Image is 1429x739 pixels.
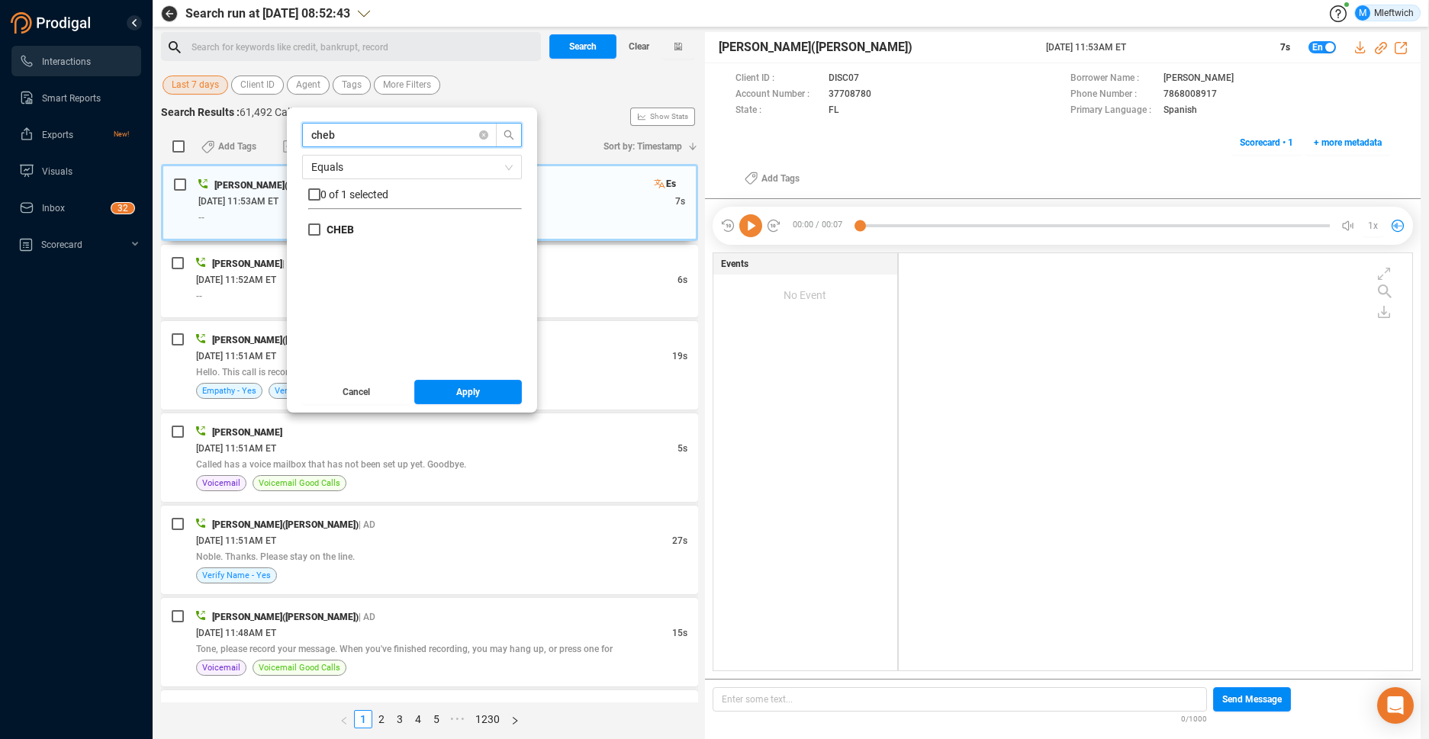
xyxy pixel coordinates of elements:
li: Interactions [11,46,141,76]
span: search [497,130,521,140]
li: 5 [427,710,446,728]
span: 7s [675,196,685,207]
span: [DATE] 11:51AM ET [196,535,276,546]
span: Search Results : [161,106,240,118]
span: Primary Language : [1070,103,1156,119]
span: [PERSON_NAME] [212,259,282,269]
button: Tags [333,76,371,95]
button: More Filters [374,76,440,95]
button: Last 7 days [163,76,228,95]
span: | LL [282,259,298,269]
span: [PERSON_NAME]([PERSON_NAME]) [212,612,359,622]
span: 0/1000 [1181,712,1207,725]
span: Noble. Thanks. Please stay on the line. [196,551,355,562]
span: Add Tags [218,134,256,159]
span: Last 7 days [172,76,219,95]
span: close-circle [479,130,488,140]
li: Smart Reports [11,82,141,113]
span: State : [735,103,821,119]
button: Clear [616,34,662,59]
span: Interactions [42,56,91,67]
a: Smart Reports [19,82,129,113]
button: Client ID [231,76,284,95]
span: More Filters [383,76,431,95]
span: 19s [672,351,687,361]
span: [DATE] 11:53AM ET [198,196,278,207]
li: Next Page [505,710,525,728]
button: Show Stats [630,108,695,126]
div: [PERSON_NAME]| LL[DATE] 11:52AM ET6s-- [161,245,698,317]
input: Search Agent [311,127,473,143]
span: Agent [296,76,320,95]
span: 27s [672,535,687,546]
li: 1 [354,710,372,728]
span: Tone, please record your message. When you've finished recording, you may hang up, or press one for [196,644,613,654]
button: Add Tags [192,134,266,159]
span: ••• [446,710,470,728]
button: Sort by: Timestamp [594,134,698,159]
span: Voicemail [202,476,240,490]
span: [PERSON_NAME]([PERSON_NAME]) [212,519,359,530]
button: Agent [287,76,330,95]
span: Apply [456,380,480,404]
button: Export [273,134,333,159]
span: [DATE] 11:51AM ET [196,443,276,454]
span: M [1359,5,1366,21]
div: [PERSON_NAME]([PERSON_NAME])| AD[DATE] 11:51AM ET27sNoble. Thanks. Please stay on the line.Verify... [161,506,698,594]
span: + more metadata [1314,130,1382,155]
span: es [666,177,676,191]
span: Borrower Name : [1070,71,1156,87]
span: left [340,716,349,725]
span: 6s [677,275,687,285]
span: 1x [1368,214,1378,238]
span: [DATE] 11:51AM ET [196,351,276,361]
span: Empathy - Yes [202,384,256,398]
span: New! [114,119,129,149]
li: Next 5 Pages [446,710,470,728]
span: Client ID : [735,71,821,87]
span: 7868008917 [1163,87,1217,103]
button: Send Message [1213,687,1291,712]
a: Visuals [19,156,129,186]
span: Voicemail [202,660,240,675]
div: grid [308,222,522,368]
a: 4 [410,711,426,728]
a: 2 [373,711,390,728]
span: Voicemail Good Calls [259,660,340,675]
span: Send Message [1222,687,1282,712]
span: 0 of 1 selected [320,188,388,201]
button: Search [549,34,616,59]
sup: 32 [111,203,134,214]
span: Equals [311,156,513,178]
span: Spanish [1163,103,1197,119]
span: [PERSON_NAME]([PERSON_NAME]) [719,38,912,56]
span: Cancel [343,380,370,404]
div: [PERSON_NAME][DATE] 11:51AM ET5sCalled has a voice mailbox that has not been set up yet. Goodbye.... [161,413,698,502]
span: [DATE] 11:53AM ET [1046,40,1262,54]
li: Previous Page [334,710,354,728]
span: Smart Reports [42,93,101,104]
span: 00:00 / 00:07 [781,214,860,237]
button: + more metadata [1305,130,1390,155]
button: Apply [414,380,523,404]
span: Exports [42,130,73,140]
span: Phone Number : [1070,87,1156,103]
div: [PERSON_NAME]([PERSON_NAME])| LL[DATE] 11:51AM ET19sHello. This call is recorded.Empathy - YesVer... [161,321,698,410]
div: [PERSON_NAME]([PERSON_NAME])| AD[DATE] 11:48AM ET15sTone, please record your message. When you've... [161,598,698,686]
span: 7s [1280,42,1290,53]
span: [PERSON_NAME] [212,427,282,438]
a: 3 [391,711,408,728]
button: Scorecard • 1 [1231,130,1302,155]
a: 1230 [471,711,504,728]
span: DISC07 [829,71,859,87]
span: Client ID [240,76,275,95]
span: FL [829,103,839,119]
a: 5 [428,711,445,728]
span: [PERSON_NAME]([PERSON_NAME]) [214,180,361,191]
img: prodigal-logo [11,12,95,34]
a: 1 [355,711,372,728]
b: CHEB [327,223,354,236]
li: 1230 [470,710,505,728]
span: Scorecard • 1 [1240,130,1293,155]
span: [DATE] 11:52AM ET [196,275,276,285]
